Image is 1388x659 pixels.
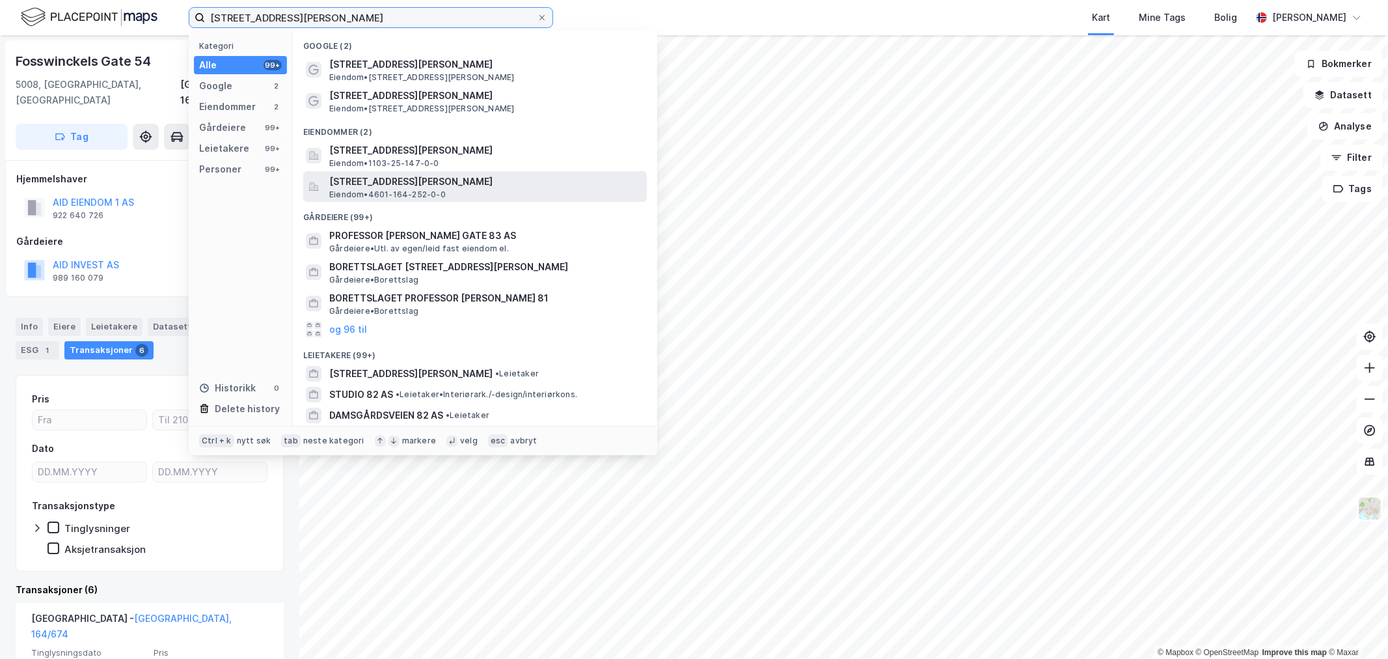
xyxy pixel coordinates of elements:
button: Analyse [1307,113,1383,139]
div: avbryt [510,436,537,446]
div: [GEOGRAPHIC_DATA] - [31,611,268,647]
div: Eiere [48,318,81,336]
span: [STREET_ADDRESS][PERSON_NAME] [329,88,642,104]
input: DD.MM.YYYY [153,462,267,482]
div: 99+ [264,60,282,70]
span: Eiendom • 1103-25-147-0-0 [329,158,439,169]
div: esc [488,434,508,447]
div: neste kategori [303,436,364,446]
div: 5008, [GEOGRAPHIC_DATA], [GEOGRAPHIC_DATA] [16,77,180,108]
div: Transaksjoner [64,341,154,359]
img: logo.f888ab2527a4732fd821a326f86c7f29.svg [21,6,157,29]
div: Kategori [199,41,287,51]
button: Bokmerker [1295,51,1383,77]
span: Leietaker [446,410,489,421]
div: Bolig [1214,10,1237,25]
input: Fra [33,410,146,430]
div: Leietakere [199,141,249,156]
div: Historikk [199,380,256,396]
a: [GEOGRAPHIC_DATA], 164/674 [31,613,232,639]
span: BORETTSLAGET [STREET_ADDRESS][PERSON_NAME] [329,259,642,275]
div: Gårdeiere [16,234,283,249]
div: 99+ [264,143,282,154]
button: Datasett [1303,82,1383,108]
div: Mine Tags [1139,10,1186,25]
span: Leietaker • Interiørark./-design/interiørkons. [396,389,577,400]
div: ESG [16,341,59,359]
span: [STREET_ADDRESS][PERSON_NAME] [329,174,642,189]
div: Delete history [215,401,280,417]
span: DAMSGÅRDSVEIEN 82 AS [329,408,443,423]
div: Eiendommer [199,99,256,115]
div: [PERSON_NAME] [1272,10,1346,25]
div: 1 [41,344,54,357]
input: DD.MM.YYYY [33,462,146,482]
div: 0 [271,383,282,393]
span: Eiendom • [STREET_ADDRESS][PERSON_NAME] [329,104,514,114]
div: Info [16,318,43,336]
div: Datasett [148,318,197,336]
span: STUDIO 82 AS [329,387,393,402]
span: Pris [154,647,268,658]
div: Gårdeiere (99+) [293,202,657,225]
span: [STREET_ADDRESS][PERSON_NAME] [329,366,493,382]
div: Transaksjonstype [32,498,115,514]
span: Gårdeiere • Borettslag [329,275,418,285]
div: Transaksjoner (6) [16,582,284,598]
button: Tag [16,124,128,150]
span: Leietaker [495,369,539,379]
div: Pris [32,391,49,407]
div: markere [402,436,436,446]
span: Gårdeiere • Utl. av egen/leid fast eiendom el. [329,244,509,254]
span: Eiendom • [STREET_ADDRESS][PERSON_NAME] [329,72,514,83]
div: Eiendommer (2) [293,117,657,140]
div: 2 [271,81,282,91]
span: Tinglysningsdato [31,647,146,658]
div: Alle [199,57,217,73]
div: Gårdeiere [199,120,246,135]
div: velg [460,436,478,446]
div: 6 [135,344,148,357]
div: nytt søk [237,436,271,446]
a: Improve this map [1262,648,1327,657]
a: OpenStreetMap [1196,648,1259,657]
span: • [495,369,499,378]
span: • [446,410,450,420]
div: Kart [1092,10,1110,25]
span: PROFESSOR [PERSON_NAME] GATE 83 AS [329,228,642,244]
div: 99+ [264,164,282,175]
div: Google (2) [293,31,657,54]
span: • [396,389,400,399]
div: Tinglysninger [64,522,130,535]
div: 99+ [264,122,282,133]
input: Til 21000000 [153,410,267,430]
div: Leietakere [86,318,143,336]
div: 2 [271,102,282,112]
button: Filter [1320,145,1383,171]
div: Ctrl + k [199,434,234,447]
span: Gårdeiere • Borettslag [329,306,418,316]
div: Google [199,78,232,94]
div: 922 640 726 [53,210,103,221]
span: Eiendom • 4601-164-252-0-0 [329,189,446,200]
div: Hjemmelshaver [16,171,283,187]
span: BORETTSLAGET PROFESSOR [PERSON_NAME] 81 [329,290,642,306]
div: Dato [32,441,54,456]
div: Fosswinckels Gate 54 [16,51,154,72]
input: Søk på adresse, matrikkel, gårdeiere, leietakere eller personer [205,8,537,27]
div: 989 160 079 [53,273,103,283]
iframe: Chat Widget [1323,596,1388,659]
button: og 96 til [329,322,367,337]
span: [STREET_ADDRESS][PERSON_NAME] [329,57,642,72]
div: Personer [199,161,241,177]
div: [GEOGRAPHIC_DATA], 164/674 [180,77,284,108]
div: Aksjetransaksjon [64,543,146,555]
img: Z [1357,496,1382,521]
a: Mapbox [1158,648,1193,657]
div: Leietakere (99+) [293,340,657,363]
span: [STREET_ADDRESS][PERSON_NAME] [329,143,642,158]
button: Tags [1322,176,1383,202]
div: tab [281,434,301,447]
